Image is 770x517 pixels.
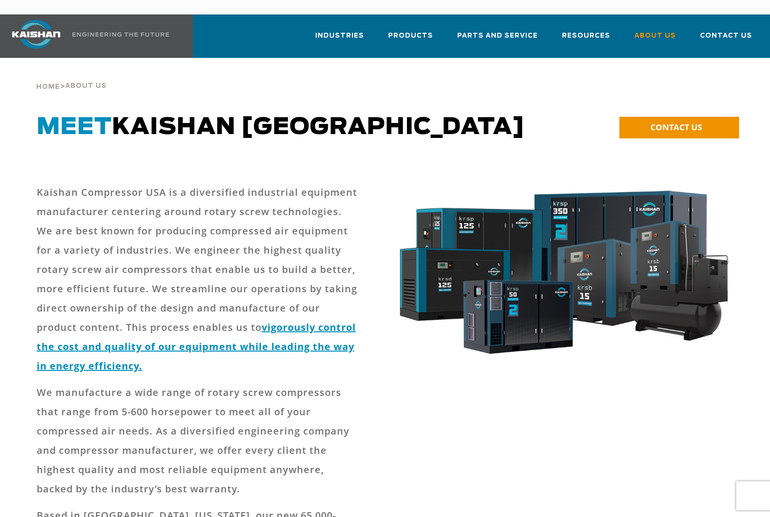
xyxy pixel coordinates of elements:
span: Industries [315,30,364,41]
span: Home [36,84,60,90]
a: Parts and Service [457,23,538,56]
a: CONTACT US [619,117,739,138]
span: Parts and Service [457,30,538,41]
span: Products [388,30,433,41]
span: Meet [37,116,112,139]
a: About Us [634,23,676,56]
a: Contact Us [700,23,752,56]
p: We manufacture a wide range of rotary screw compressors that range from 5-600 horsepower to meet ... [37,383,360,499]
a: vigorously control the cost and quality of our equipment while leading the way in energy efficiency. [37,321,356,372]
a: Resources [562,23,610,56]
img: krsb [391,183,734,368]
span: About Us [634,30,676,41]
a: Products [388,23,433,56]
span: About Us [65,83,107,89]
span: Kaishan [GEOGRAPHIC_DATA] [37,116,525,139]
span: Contact Us [700,30,752,41]
div: > [36,58,107,95]
span: CONTACT US [650,122,702,133]
a: Industries [315,23,364,56]
a: Home [36,82,60,91]
img: Engineering the future [72,32,169,37]
span: Resources [562,30,610,41]
p: Kaishan Compressor USA is a diversified industrial equipment manufacturer centering around rotary... [37,183,360,376]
